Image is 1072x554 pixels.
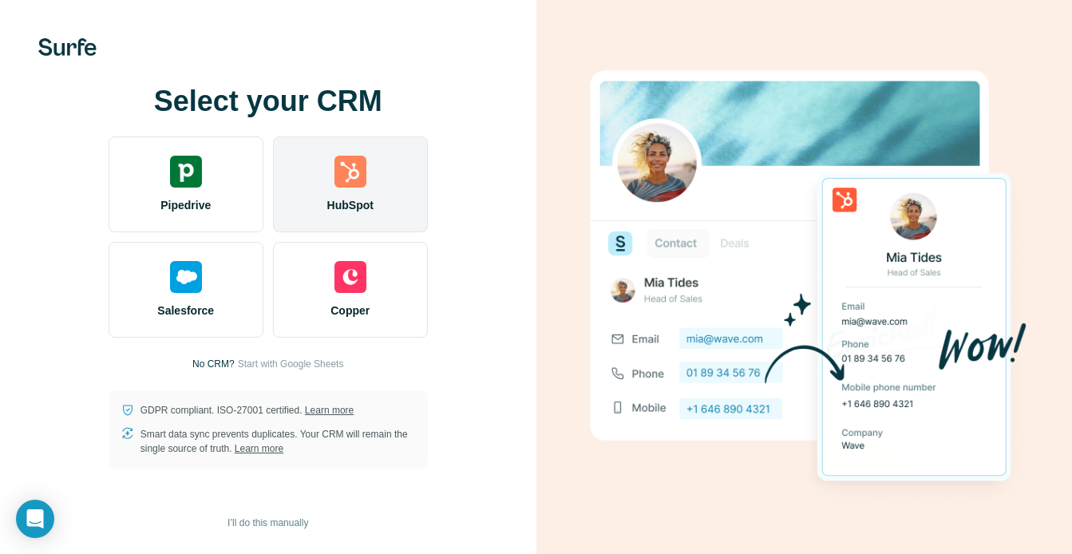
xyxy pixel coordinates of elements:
[235,443,283,454] a: Learn more
[16,500,54,538] div: Open Intercom Messenger
[157,303,214,319] span: Salesforce
[170,156,202,188] img: pipedrive's logo
[330,303,370,319] span: Copper
[334,261,366,293] img: copper's logo
[192,357,235,371] p: No CRM?
[160,197,211,213] span: Pipedrive
[109,85,428,117] h1: Select your CRM
[238,357,344,371] button: Start with Google Sheets
[170,261,202,293] img: salesforce's logo
[327,197,374,213] span: HubSpot
[305,405,354,416] a: Learn more
[334,156,366,188] img: hubspot's logo
[216,511,319,535] button: I’ll do this manually
[140,427,415,456] p: Smart data sync prevents duplicates. Your CRM will remain the single source of truth.
[227,516,308,530] span: I’ll do this manually
[140,403,354,417] p: GDPR compliant. ISO-27001 certified.
[38,38,97,56] img: Surfe's logo
[581,46,1028,508] img: HUBSPOT image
